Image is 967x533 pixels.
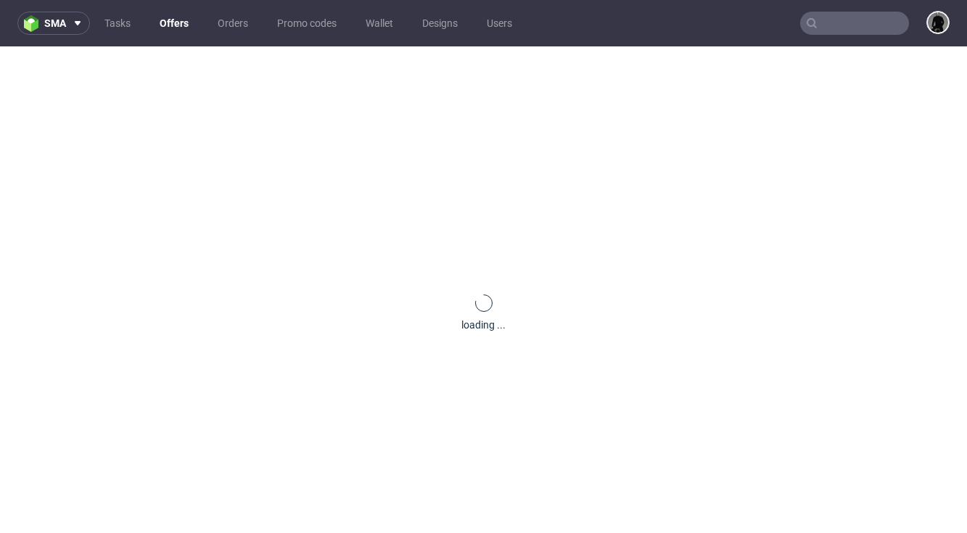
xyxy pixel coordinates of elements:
[44,18,66,28] span: sma
[17,12,90,35] button: sma
[268,12,345,35] a: Promo codes
[357,12,402,35] a: Wallet
[151,12,197,35] a: Offers
[96,12,139,35] a: Tasks
[24,15,44,32] img: logo
[928,12,948,33] img: Dawid Urbanowicz
[413,12,466,35] a: Designs
[478,12,521,35] a: Users
[209,12,257,35] a: Orders
[461,318,506,332] div: loading ...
